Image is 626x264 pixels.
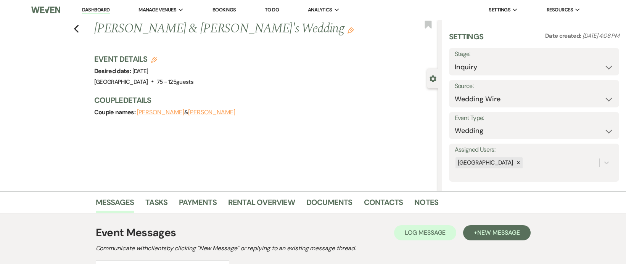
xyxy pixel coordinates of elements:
[455,81,613,92] label: Source:
[94,108,137,116] span: Couple names:
[414,196,438,213] a: Notes
[463,225,530,240] button: +New Message
[96,196,134,213] a: Messages
[430,75,436,82] button: Close lead details
[94,67,132,75] span: Desired date:
[137,109,184,115] button: [PERSON_NAME]
[265,6,279,13] a: To Do
[306,196,352,213] a: Documents
[489,6,510,14] span: Settings
[132,67,148,75] span: [DATE]
[94,20,367,38] h1: [PERSON_NAME] & [PERSON_NAME]'s Wedding
[455,113,613,124] label: Event Type:
[405,229,446,237] span: Log Message
[477,229,520,237] span: New Message
[145,196,167,213] a: Tasks
[138,6,176,14] span: Manage Venues
[455,157,514,168] div: [GEOGRAPHIC_DATA]
[348,27,354,34] button: Edit
[449,31,484,48] h3: Settings
[455,144,613,155] label: Assigned Users:
[179,196,217,213] a: Payments
[308,6,332,14] span: Analytics
[96,244,531,253] h2: Communicate with clients by clicking "New Message" or replying to an existing message thread.
[94,54,194,64] h3: Event Details
[188,109,235,115] button: [PERSON_NAME]
[94,95,431,106] h3: Couple Details
[96,225,176,241] h1: Event Messages
[31,2,60,18] img: Weven Logo
[394,225,456,240] button: Log Message
[364,196,403,213] a: Contacts
[455,49,613,60] label: Stage:
[82,6,109,14] a: Dashboard
[212,6,236,13] a: Bookings
[157,78,193,86] span: 75 - 125 guests
[547,6,573,14] span: Resources
[583,32,619,40] span: [DATE] 4:08 PM
[94,78,148,86] span: [GEOGRAPHIC_DATA]
[137,109,235,116] span: &
[545,32,583,40] span: Date created:
[228,196,295,213] a: Rental Overview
